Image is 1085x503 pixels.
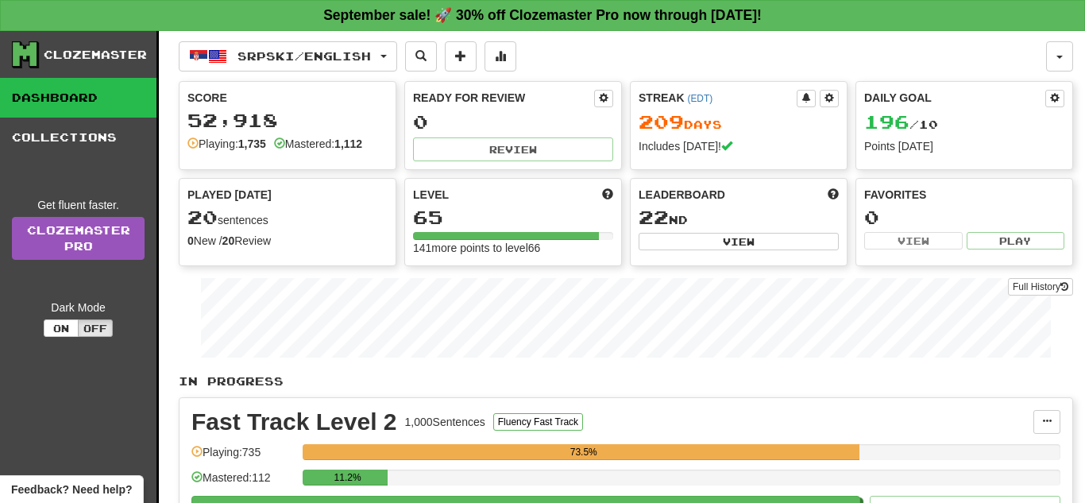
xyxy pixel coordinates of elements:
button: More stats [485,41,516,72]
div: 11.2% [307,470,388,486]
div: 52,918 [187,110,388,130]
span: This week in points, UTC [828,187,839,203]
span: Played [DATE] [187,187,272,203]
div: nd [639,207,839,228]
strong: 1,735 [238,137,266,150]
button: On [44,319,79,337]
div: Dark Mode [12,300,145,315]
div: Streak [639,90,797,106]
div: New / Review [187,233,388,249]
span: Level [413,187,449,203]
strong: September sale! 🚀 30% off Clozemaster Pro now through [DATE]! [323,7,762,23]
div: 0 [413,112,613,132]
strong: 20 [222,234,235,247]
span: Open feedback widget [11,482,132,497]
strong: 0 [187,234,194,247]
a: ClozemasterPro [12,217,145,260]
div: Get fluent faster. [12,197,145,213]
button: Srpski/English [179,41,397,72]
div: 65 [413,207,613,227]
span: / 10 [864,118,938,131]
span: 196 [864,110,909,133]
div: Daily Goal [864,90,1045,107]
div: 0 [864,207,1064,227]
button: Off [78,319,113,337]
div: Score [187,90,388,106]
div: Favorites [864,187,1064,203]
span: 20 [187,206,218,228]
div: Mastered: [274,136,362,152]
div: 141 more points to level 66 [413,240,613,256]
div: Ready for Review [413,90,594,106]
button: Play [967,232,1065,250]
div: sentences [187,207,388,228]
strong: 1,112 [334,137,362,150]
button: Search sentences [405,41,437,72]
span: 209 [639,110,684,133]
button: Review [413,137,613,161]
div: 73.5% [307,444,859,460]
button: Fluency Fast Track [493,413,583,431]
div: Mastered: 112 [191,470,295,496]
button: Add sentence to collection [445,41,477,72]
div: Playing: 735 [191,444,295,470]
div: Day s [639,112,839,133]
button: View [639,233,839,250]
span: 22 [639,206,669,228]
div: Playing: [187,136,266,152]
span: Leaderboard [639,187,725,203]
div: Points [DATE] [864,138,1064,154]
div: Clozemaster [44,47,147,63]
span: Srpski / English [237,49,371,63]
a: (EDT) [687,93,712,104]
div: Fast Track Level 2 [191,410,397,434]
button: Full History [1008,278,1073,296]
span: Score more points to level up [602,187,613,203]
button: View [864,232,963,250]
div: Includes [DATE]! [639,138,839,154]
p: In Progress [179,373,1073,389]
div: 1,000 Sentences [405,414,485,430]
